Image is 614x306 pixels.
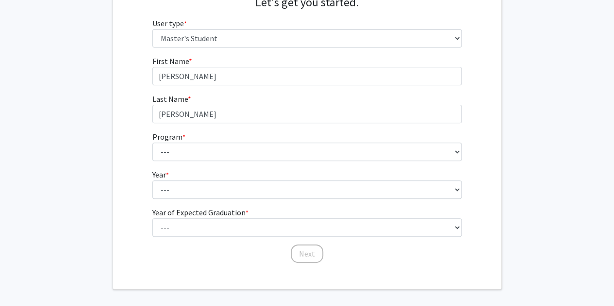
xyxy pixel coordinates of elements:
[7,262,41,299] iframe: Chat
[152,131,185,143] label: Program
[152,17,187,29] label: User type
[291,244,323,263] button: Next
[152,207,249,218] label: Year of Expected Graduation
[152,94,188,104] span: Last Name
[152,56,189,66] span: First Name
[152,169,169,180] label: Year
